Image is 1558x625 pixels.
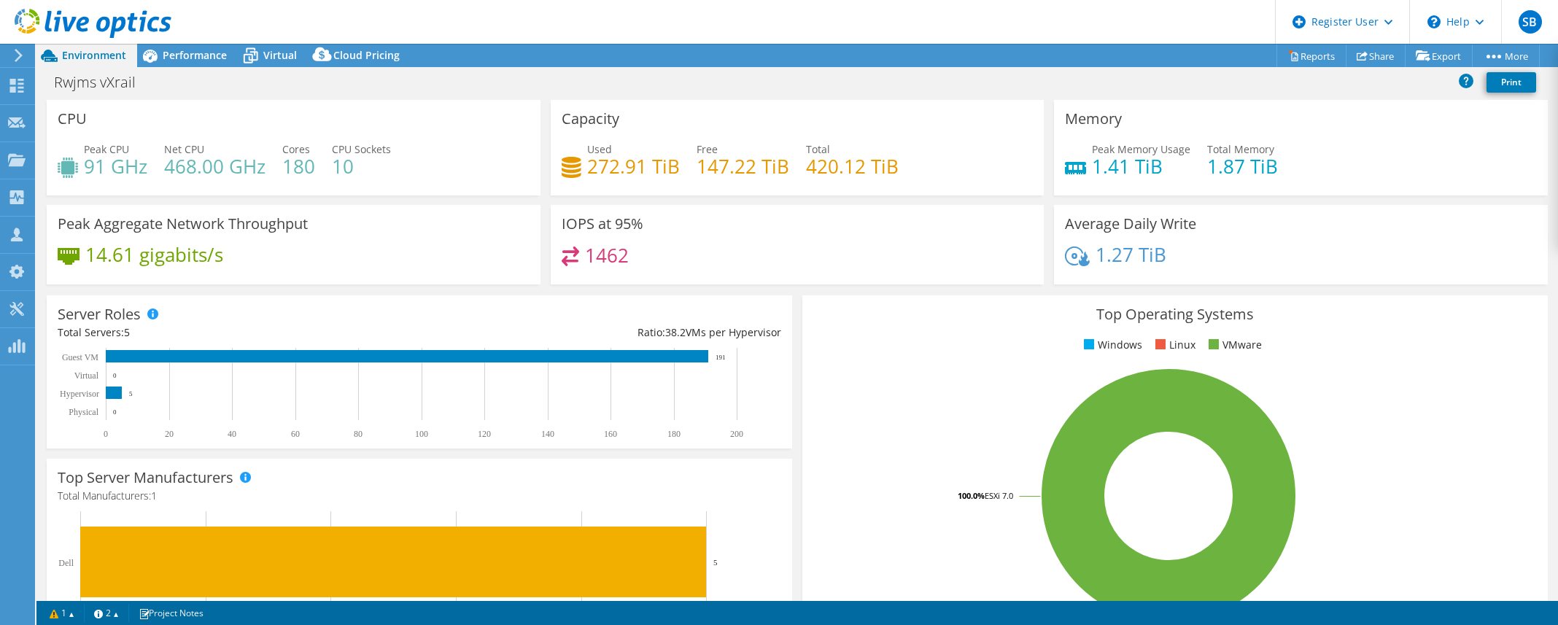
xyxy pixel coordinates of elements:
li: Windows [1080,337,1142,353]
text: Physical [69,407,98,417]
span: 38.2 [665,325,686,339]
span: Free [697,142,718,156]
text: Dell [58,558,74,568]
h1: Rwjms vXrail [47,74,158,90]
div: Total Servers: [58,325,419,341]
h3: Capacity [562,111,619,127]
text: 0 [104,429,108,439]
text: Virtual [74,370,99,381]
text: 200 [730,429,743,439]
span: CPU Sockets [332,142,391,156]
h4: 468.00 GHz [164,158,266,174]
div: Ratio: VMs per Hypervisor [419,325,781,341]
a: 1 [39,604,85,622]
h3: Peak Aggregate Network Throughput [58,216,308,232]
tspan: 100.0% [958,490,985,501]
a: Export [1405,44,1473,67]
span: Peak CPU [84,142,129,156]
text: 180 [667,429,681,439]
span: Virtual [263,48,297,62]
text: 160 [604,429,617,439]
span: Used [587,142,612,156]
text: Guest VM [62,352,98,362]
h3: Average Daily Write [1065,216,1196,232]
span: Cloud Pricing [333,48,400,62]
a: Share [1346,44,1406,67]
h3: Server Roles [58,306,141,322]
h4: 14.61 gigabits/s [85,246,223,263]
h4: 1.27 TiB [1096,246,1166,263]
text: 0 [113,372,117,379]
h4: 1.87 TiB [1207,158,1278,174]
text: 40 [228,429,236,439]
text: 140 [541,429,554,439]
span: Total [806,142,830,156]
h3: Top Server Manufacturers [58,470,233,486]
li: Linux [1152,337,1195,353]
span: 1 [151,489,157,502]
h4: 272.91 TiB [587,158,680,174]
h3: Top Operating Systems [813,306,1537,322]
text: 191 [716,354,726,361]
text: 20 [165,429,174,439]
span: Environment [62,48,126,62]
span: SB [1519,10,1542,34]
h4: 1.41 TiB [1092,158,1190,174]
a: Print [1487,72,1536,93]
li: VMware [1205,337,1262,353]
h4: 180 [282,158,315,174]
h3: IOPS at 95% [562,216,643,232]
h4: 147.22 TiB [697,158,789,174]
h3: CPU [58,111,87,127]
span: Performance [163,48,227,62]
h4: 1462 [585,247,629,263]
a: 2 [84,604,129,622]
span: 5 [124,325,130,339]
text: 100 [415,429,428,439]
span: Peak Memory Usage [1092,142,1190,156]
a: Project Notes [128,604,214,622]
h3: Memory [1065,111,1122,127]
text: 80 [354,429,363,439]
h4: 91 GHz [84,158,147,174]
h4: 10 [332,158,391,174]
a: Reports [1276,44,1346,67]
text: 120 [478,429,491,439]
tspan: ESXi 7.0 [985,490,1013,501]
text: 60 [291,429,300,439]
text: 0 [113,408,117,416]
h4: Total Manufacturers: [58,488,781,504]
text: 5 [129,390,133,397]
span: Net CPU [164,142,204,156]
h4: 420.12 TiB [806,158,899,174]
text: 5 [713,558,718,567]
span: Cores [282,142,310,156]
text: Hypervisor [60,389,99,399]
span: Total Memory [1207,142,1274,156]
svg: \n [1427,15,1441,28]
a: More [1472,44,1540,67]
